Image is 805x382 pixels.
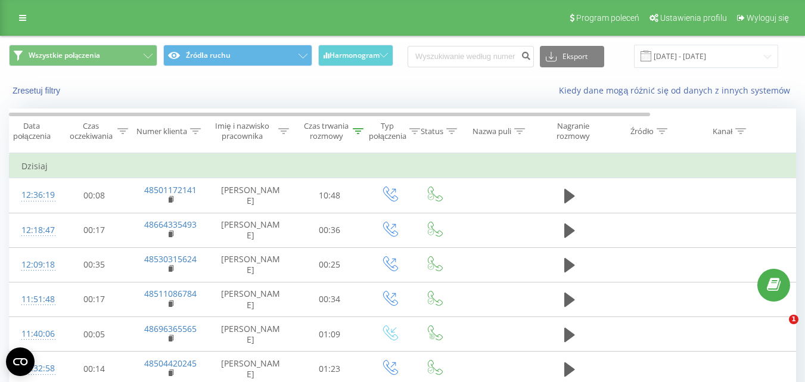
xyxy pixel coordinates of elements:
span: 1 [789,315,798,324]
div: Kanał [713,126,732,136]
td: [PERSON_NAME] [209,247,293,282]
div: Imię i nazwisko pracownika [209,121,276,141]
td: [PERSON_NAME] [209,317,293,352]
button: Wszystkie połączenia [9,45,157,66]
div: 12:09:18 [21,253,45,277]
button: Źródła ruchu [163,45,312,66]
td: 00:08 [57,178,132,213]
div: Nagranie rozmowy [544,121,602,141]
a: 48664335493 [144,219,197,230]
span: Harmonogram [330,51,380,60]
div: Czas oczekiwania [67,121,114,141]
span: Ustawienia profilu [660,13,727,23]
td: 00:36 [293,213,367,247]
input: Wyszukiwanie według numeru [408,46,534,67]
td: 00:17 [57,282,132,316]
td: 00:25 [293,247,367,282]
td: 00:17 [57,213,132,247]
div: 11:32:58 [21,357,45,380]
a: 48530315624 [144,253,197,265]
td: 00:05 [57,317,132,352]
a: 48501172141 [144,184,197,195]
div: Numer klienta [136,126,187,136]
div: Nazwa puli [473,126,511,136]
span: Program poleceń [576,13,639,23]
a: Kiedy dane mogą różnić się od danych z innych systemów [559,85,796,96]
div: 12:36:19 [21,184,45,207]
div: Typ połączenia [369,121,406,141]
div: 11:40:06 [21,322,45,346]
a: 48504420245 [144,358,197,369]
button: Open CMP widget [6,347,35,376]
a: 48511086784 [144,288,197,299]
td: 00:34 [293,282,367,316]
div: 12:18:47 [21,219,45,242]
span: Wyloguj się [747,13,789,23]
td: 10:48 [293,178,367,213]
div: Źródło [630,126,654,136]
iframe: Intercom live chat [764,315,793,343]
div: Czas trwania rozmowy [303,121,350,141]
td: [PERSON_NAME] [209,178,293,213]
td: 00:35 [57,247,132,282]
button: Eksport [540,46,604,67]
button: Harmonogram [318,45,394,66]
button: Zresetuj filtry [9,85,66,96]
td: [PERSON_NAME] [209,213,293,247]
td: [PERSON_NAME] [209,282,293,316]
a: 48696365565 [144,323,197,334]
div: 11:51:48 [21,288,45,311]
div: Status [421,126,443,136]
td: 01:09 [293,317,367,352]
span: Wszystkie połączenia [29,51,100,60]
div: Data połączenia [10,121,54,141]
